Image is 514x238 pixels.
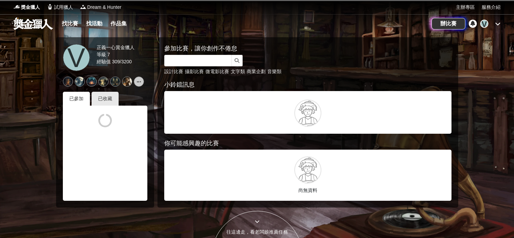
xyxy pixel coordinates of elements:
div: 參加比賽，讓你創作不倦怠 [164,44,451,53]
img: Logo [14,3,20,10]
img: Logo [80,3,87,10]
div: 小鈴鐺訊息 [164,80,451,89]
a: 微電影比賽 [205,69,229,74]
a: 文字類 [231,69,245,74]
span: 309 / 3200 [112,59,131,64]
img: Logo [47,3,53,10]
span: 7 [107,52,110,57]
div: 正義一心賞金獵人 [97,44,134,51]
a: Logo獎金獵人 [14,4,40,11]
p: 尚無資料 [168,187,448,194]
a: 找比賽 [59,19,81,28]
span: Dream & Hunter [87,4,121,11]
a: 作品集 [108,19,129,28]
span: 獎金獵人 [21,4,40,11]
a: 服務介紹 [482,4,500,11]
a: 辦比賽 [432,18,465,29]
a: V [63,44,90,71]
span: 等級 [97,52,106,57]
a: LogoDream & Hunter [80,4,121,11]
div: 往這邊走，看老闆娘推薦任務 [212,229,302,236]
a: 設計比賽 [164,69,183,74]
span: 經驗值 [97,59,111,64]
a: 找活動 [83,19,105,28]
a: 音樂類 [267,69,282,74]
div: 已收藏 [92,92,119,106]
a: 主辦專區 [456,4,475,11]
a: 攝影比賽 [185,69,204,74]
div: V [480,20,488,28]
a: Logo試用獵人 [47,4,73,11]
span: 試用獵人 [54,4,73,11]
div: 你可能感興趣的比賽 [164,139,451,148]
a: 商業企劃 [247,69,266,74]
div: 已參加 [63,92,90,106]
